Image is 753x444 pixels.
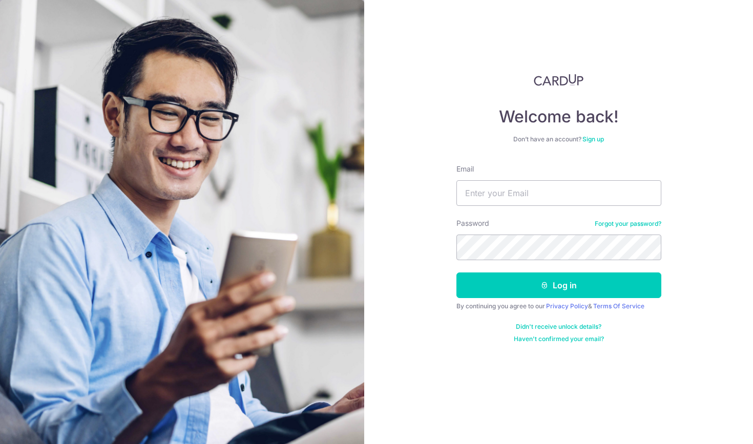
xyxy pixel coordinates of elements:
a: Forgot your password? [595,220,661,228]
label: Email [456,164,474,174]
label: Password [456,218,489,228]
a: Terms Of Service [593,302,644,310]
input: Enter your Email [456,180,661,206]
h4: Welcome back! [456,107,661,127]
div: Don’t have an account? [456,135,661,143]
a: Didn't receive unlock details? [516,323,601,331]
a: Sign up [582,135,604,143]
div: By continuing you agree to our & [456,302,661,310]
button: Log in [456,272,661,298]
img: CardUp Logo [534,74,584,86]
a: Haven't confirmed your email? [514,335,604,343]
a: Privacy Policy [546,302,588,310]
